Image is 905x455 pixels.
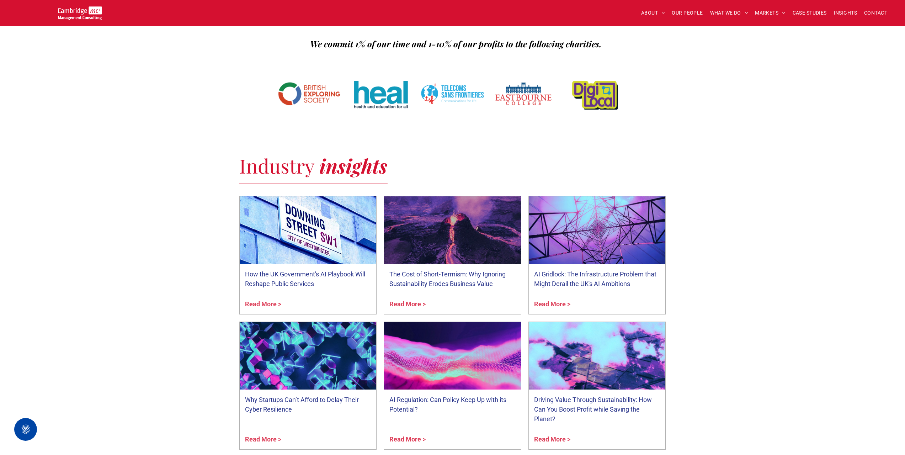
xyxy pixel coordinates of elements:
[534,434,660,444] a: Read More >
[389,395,516,414] a: AI Regulation: Can Policy Keep Up with its Potential?
[58,6,102,20] img: Go to Homepage
[319,152,387,179] span: insights
[348,81,413,110] a: Our Foundation | About | Cambridge Management Consulting
[751,7,789,18] a: MARKETS
[384,196,521,264] a: Volcano lava lake
[277,81,342,110] a: Our Foundation | About | Cambridge Management Consulting
[310,38,602,49] span: We commit 1% of our time and 1-10% of our profits to the following charities.
[389,269,516,289] a: The Cost of Short-Termism: Why Ignoring Sustainability Erodes Business Value
[389,434,516,444] a: Read More >
[245,269,371,289] a: How the UK Government's AI Playbook Will Reshape Public Services
[389,299,516,309] a: Read More >
[239,152,314,179] span: Industry
[529,322,666,390] a: Aerial shot of wind turbines
[638,7,669,18] a: ABOUT
[245,434,371,444] a: Read More >
[789,7,830,18] a: CASE STUDIES
[861,7,891,18] a: CONTACT
[534,269,660,289] a: AI Gridlock: The Infrastructure Problem that Might Derail the UK's AI Ambitions
[564,81,628,110] a: Our Foundation | About | Cambridge Management Consulting
[492,81,557,110] a: Our Foundation | About | Cambridge Management Consulting
[384,322,521,390] a: Neon wave
[58,7,102,15] a: Your Business Transformed | Cambridge Management Consulting
[534,299,660,309] a: Read More >
[534,395,660,424] a: Driving Value Through Sustainability: How Can You Boost Profit while Saving the Planet?
[240,322,377,390] a: Abstract neon hexagons
[245,299,371,309] a: Read More >
[707,7,752,18] a: WHAT WE DO
[830,7,861,18] a: INSIGHTS
[529,196,666,264] a: Close up of electricity pylon
[668,7,706,18] a: OUR PEOPLE
[245,395,371,414] a: Why Startups Can’t Afford to Delay Their Cyber Resilience
[420,81,485,110] a: Our Foundation | About | Cambridge Management Consulting
[240,196,377,264] a: A close-up of the Downing St sign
